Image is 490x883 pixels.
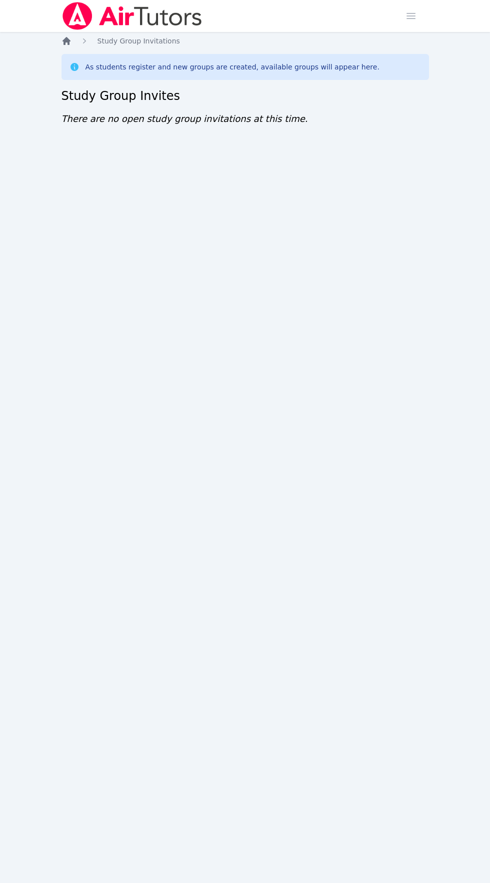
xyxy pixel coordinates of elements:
[97,37,180,45] span: Study Group Invitations
[61,36,429,46] nav: Breadcrumb
[85,62,379,72] div: As students register and new groups are created, available groups will appear here.
[61,2,203,30] img: Air Tutors
[61,113,308,124] span: There are no open study group invitations at this time.
[97,36,180,46] a: Study Group Invitations
[61,88,429,104] h2: Study Group Invites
